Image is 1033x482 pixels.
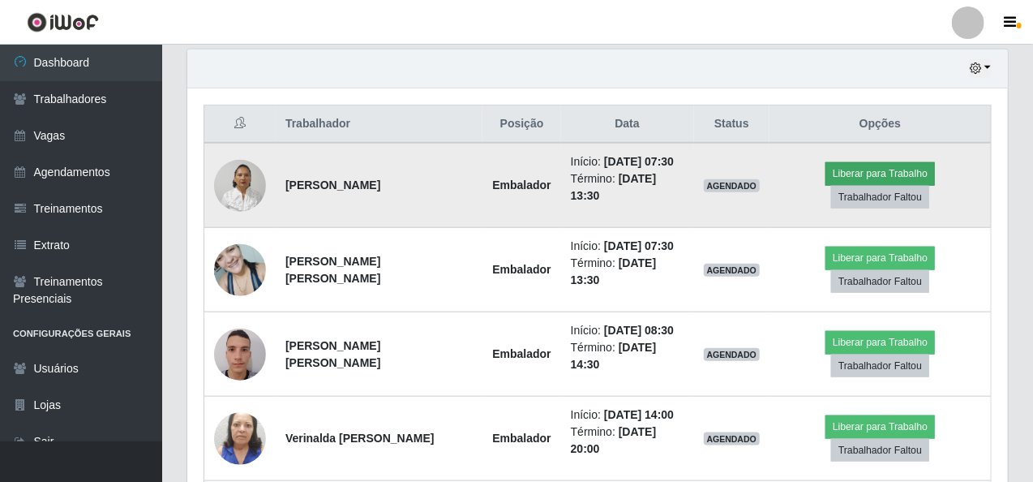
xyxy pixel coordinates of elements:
[571,339,684,373] li: Término:
[285,339,380,369] strong: [PERSON_NAME] [PERSON_NAME]
[831,270,929,293] button: Trabalhador Faltou
[831,355,929,377] button: Trabalhador Faltou
[285,432,435,445] strong: Verinalda [PERSON_NAME]
[482,105,560,144] th: Posição
[561,105,694,144] th: Data
[769,105,991,144] th: Opções
[571,170,684,204] li: Término:
[604,408,674,421] time: [DATE] 14:00
[604,155,674,168] time: [DATE] 07:30
[285,255,380,285] strong: [PERSON_NAME] [PERSON_NAME]
[831,186,929,209] button: Trabalhador Faltou
[604,324,674,337] time: [DATE] 08:30
[214,151,266,220] img: 1675303307649.jpeg
[214,235,266,304] img: 1714959691742.jpeg
[27,12,99,32] img: CoreUI Logo
[825,331,935,354] button: Liberar para Trabalho
[604,239,674,252] time: [DATE] 07:30
[492,263,551,276] strong: Embalador
[571,322,684,339] li: Início:
[571,153,684,170] li: Início:
[571,255,684,289] li: Término:
[276,105,482,144] th: Trabalhador
[704,264,761,277] span: AGENDADO
[492,432,551,445] strong: Embalador
[825,247,935,269] button: Liberar para Trabalho
[492,347,551,360] strong: Embalador
[285,179,380,192] strong: [PERSON_NAME]
[571,238,684,255] li: Início:
[214,320,266,389] img: 1714228813172.jpeg
[704,179,761,192] span: AGENDADO
[694,105,770,144] th: Status
[571,424,684,458] li: Término:
[571,407,684,424] li: Início:
[704,348,761,361] span: AGENDADO
[831,439,929,462] button: Trabalhador Faltou
[825,415,935,438] button: Liberar para Trabalho
[492,179,551,192] strong: Embalador
[704,433,761,445] span: AGENDADO
[825,162,935,185] button: Liberar para Trabalho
